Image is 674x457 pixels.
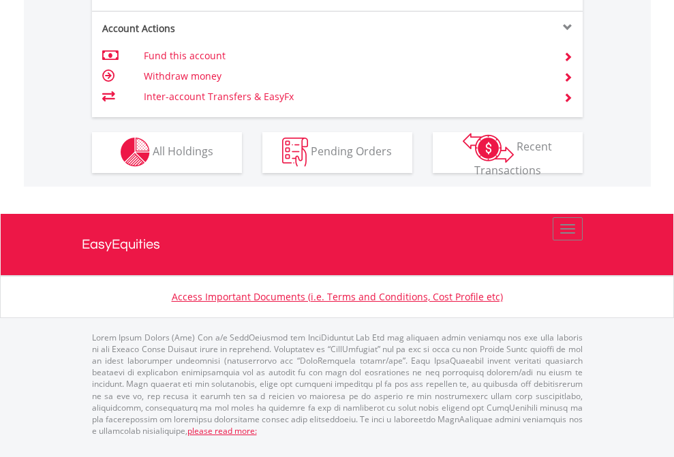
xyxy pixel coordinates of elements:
[82,214,593,275] a: EasyEquities
[121,138,150,167] img: holdings-wht.png
[311,144,392,159] span: Pending Orders
[153,144,213,159] span: All Holdings
[262,132,412,173] button: Pending Orders
[463,133,514,163] img: transactions-zar-wht.png
[282,138,308,167] img: pending_instructions-wht.png
[144,86,547,107] td: Inter-account Transfers & EasyFx
[187,425,257,437] a: please read more:
[92,132,242,173] button: All Holdings
[92,332,583,437] p: Lorem Ipsum Dolors (Ame) Con a/e SeddOeiusmod tem InciDiduntut Lab Etd mag aliquaen admin veniamq...
[474,139,553,178] span: Recent Transactions
[144,46,547,66] td: Fund this account
[172,290,503,303] a: Access Important Documents (i.e. Terms and Conditions, Cost Profile etc)
[144,66,547,86] td: Withdraw money
[433,132,583,173] button: Recent Transactions
[92,22,337,35] div: Account Actions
